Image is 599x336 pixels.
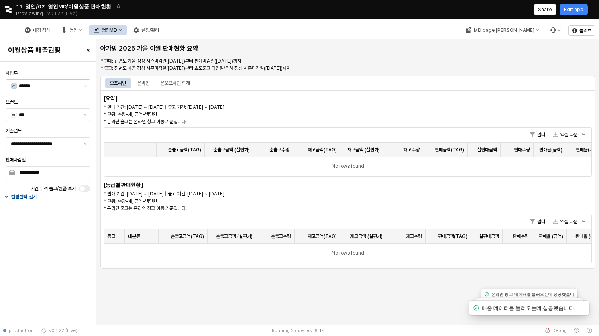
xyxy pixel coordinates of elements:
button: Releases and History [43,8,82,19]
div: 온라인 [137,78,149,88]
span: 판매마감일 [6,157,26,163]
p: * 판매: 전년도 가을 정상 시즌마감일([DATE])부터 판매마감일([DATE])까지 * 출고: 전년도 가을 정상 시즌마감일([DATE])부터 초도출고 마감일/올해 정상 시즌... [100,57,511,72]
div: Running 2 queries: [272,327,313,334]
div: 오프라인 [105,78,131,88]
span: 판매금액(TAG) [438,233,467,240]
span: 등급 [107,233,115,240]
span: 순출고금액 (실판가) [216,233,253,240]
span: 01 [11,112,17,118]
span: 순출고수량 [271,233,291,240]
button: 매장 검색 [20,25,55,35]
p: * 판매 기간: [DATE] ~ [DATE] | 출고 기간: [DATE] ~ [DATE] * 단위: 수량-개, 금액-백만원 * 온라인 출고는 온라인 창고 이동 기준입니다. [104,190,386,212]
div: 영업 [69,27,77,33]
span: 판매율(금액) [539,147,562,153]
span: 재고금액(TAG) [308,147,337,153]
div: MD page [PERSON_NAME] [473,27,534,33]
span: 사업부 [6,70,18,76]
button: 설정/관리 [128,25,164,35]
div: 온라인 [132,78,154,88]
button: v0.1.22 (Live) [37,325,81,336]
p: Share [538,6,552,13]
span: 순출고금액(TAG) [168,147,201,153]
button: 제안 사항 표시 [80,80,90,92]
span: 기간 누적 출고/반품 보기 [31,186,76,191]
span: 6.1 s [314,327,324,334]
h5: 아가방 2025 가을 이월 판매현황 요약 [100,45,303,53]
span: 재고금액 (실판가) [350,233,383,240]
div: 온오프라인 합계 [161,78,190,88]
h4: 온라인 창고 데이터를 불러오는데 성공했습니다. [491,291,575,304]
button: 클리브 [568,25,595,36]
span: 순출고금액 (실판가) [213,147,250,153]
span: 판매수량 [513,233,529,240]
button: Edit app [560,4,588,15]
button: 필터 [527,130,548,140]
span: 순출고수량 [269,147,289,153]
div: success [472,304,480,312]
button: 영업MD [89,25,127,35]
button: Share app [534,4,556,15]
button: 컬럼선택 열기 [4,193,92,200]
div: success [483,291,490,304]
button: 필터 [527,217,548,226]
span: 재고금액(TAG) [308,233,337,240]
div: 매장 검색 [33,27,50,33]
span: v0.1.22 (Live) [47,327,77,334]
button: 제안 사항 표시 [80,109,90,121]
span: 브랜드 [6,99,18,105]
div: 온오프라인 합계 [156,78,195,88]
span: Debug [552,327,567,334]
span: 판매수량 [514,147,530,153]
div: Menu item 6 [545,25,565,35]
span: 실판매금액 [479,233,499,240]
span: 재고수량 [406,233,422,240]
button: Help [583,325,596,336]
div: Previewing v0.1.22 (Live) [16,8,82,19]
h4: 이월상품 매출현황 [8,46,73,54]
span: 실판매금액 [477,147,497,153]
div: MD page 이동 [460,25,544,35]
p: 컬럼선택 열기 [11,193,37,200]
div: No rows found [104,157,591,176]
h6: [등급별 판매현황] [104,181,179,189]
span: A1 [11,83,17,89]
div: 설정/관리 [141,27,159,33]
span: production [9,327,34,334]
main: App Frame [96,39,599,325]
button: Debug [541,325,570,336]
button: 엑셀 다운로드 [550,130,589,140]
div: Notifications (F8) [459,302,599,336]
button: 엑셀 다운로드 [550,217,589,226]
h4: 매출 데이터를 불러오는데 성공했습니다. [482,304,575,312]
h6: [요약] [104,95,139,102]
p: Edit app [564,6,583,13]
span: Previewing [16,10,43,18]
span: 판매금액(TAG) [435,147,464,153]
button: Add app to favorites [114,2,122,10]
button: 영업 [57,25,87,35]
span: 판매율 (금액) [539,233,563,240]
span: 판매율(수량) [576,147,599,153]
button: 제안 사항 표시 [80,138,90,150]
button: MD page [PERSON_NAME] [460,25,544,35]
span: 11. 영업/02. 영업MD/이월상품 판매현황 [16,2,111,10]
span: 기준년도 [6,128,22,134]
button: History [570,325,583,336]
div: 영업MD [102,27,117,33]
p: v0.1.22 (Live) [47,10,77,17]
div: 오프라인 [110,78,126,88]
p: 클리브 [579,27,591,34]
span: 순출고금액(TAG) [171,233,204,240]
span: 재고수량 [403,147,420,153]
span: 재고금액 (실판가) [347,147,380,153]
span: 대분류 [128,233,140,240]
p: * 판매 기간: [DATE] ~ [DATE] | 출고 기간: [DATE] ~ [DATE] * 단위: 수량-개, 금액-백만원 * 온라인 출고는 온라인 창고 이동 기준입니다. [104,104,468,125]
div: No rows found [104,244,591,263]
